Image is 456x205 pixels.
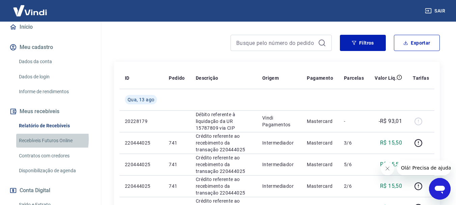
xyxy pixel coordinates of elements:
[125,139,158,146] p: 220444025
[380,182,402,190] p: R$ 15,50
[344,118,364,125] p: -
[16,134,93,148] a: Recebíveis Futuros Online
[4,5,57,10] span: Olá! Precisa de ajuda?
[380,160,402,169] p: R$ 15,50
[125,118,158,125] p: 20228179
[16,149,93,163] a: Contratos com credores
[340,35,386,51] button: Filtros
[8,20,93,34] a: Início
[16,119,93,133] a: Relatório de Recebíveis
[128,96,154,103] span: Qua, 13 ago
[196,176,251,196] p: Crédito referente ao recebimento da transação 220444025
[196,111,251,131] p: Débito referente à liquidação da UR 15787809 via CIP
[344,161,364,168] p: 5/6
[125,161,158,168] p: 220444025
[307,161,333,168] p: Mastercard
[379,117,402,125] p: -R$ 93,01
[375,75,397,81] p: Valor Líq.
[307,118,333,125] p: Mastercard
[8,40,93,55] button: Meu cadastro
[125,75,130,81] p: ID
[169,139,185,146] p: 741
[8,0,52,21] img: Vindi
[307,139,333,146] p: Mastercard
[344,139,364,146] p: 3/6
[307,75,333,81] p: Pagamento
[169,75,185,81] p: Pedido
[16,70,93,84] a: Dados de login
[424,5,448,17] button: Sair
[169,183,185,189] p: 741
[196,154,251,175] p: Crédito referente ao recebimento da transação 220444025
[16,85,93,99] a: Informe de rendimentos
[169,161,185,168] p: 741
[262,161,296,168] p: Intermediador
[16,164,93,178] a: Disponibilização de agenda
[196,75,218,81] p: Descrição
[262,183,296,189] p: Intermediador
[429,178,451,200] iframe: Botão para abrir a janela de mensagens
[344,183,364,189] p: 2/6
[236,38,315,48] input: Busque pelo número do pedido
[307,183,333,189] p: Mastercard
[16,55,93,69] a: Dados da conta
[125,183,158,189] p: 220444025
[394,35,440,51] button: Exportar
[344,75,364,81] p: Parcelas
[262,139,296,146] p: Intermediador
[196,133,251,153] p: Crédito referente ao recebimento da transação 220444025
[413,75,429,81] p: Tarifas
[8,183,93,198] button: Conta Digital
[381,162,394,175] iframe: Fechar mensagem
[380,139,402,147] p: R$ 15,50
[397,160,451,175] iframe: Mensagem da empresa
[262,114,296,128] p: Vindi Pagamentos
[262,75,279,81] p: Origem
[8,104,93,119] button: Meus recebíveis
